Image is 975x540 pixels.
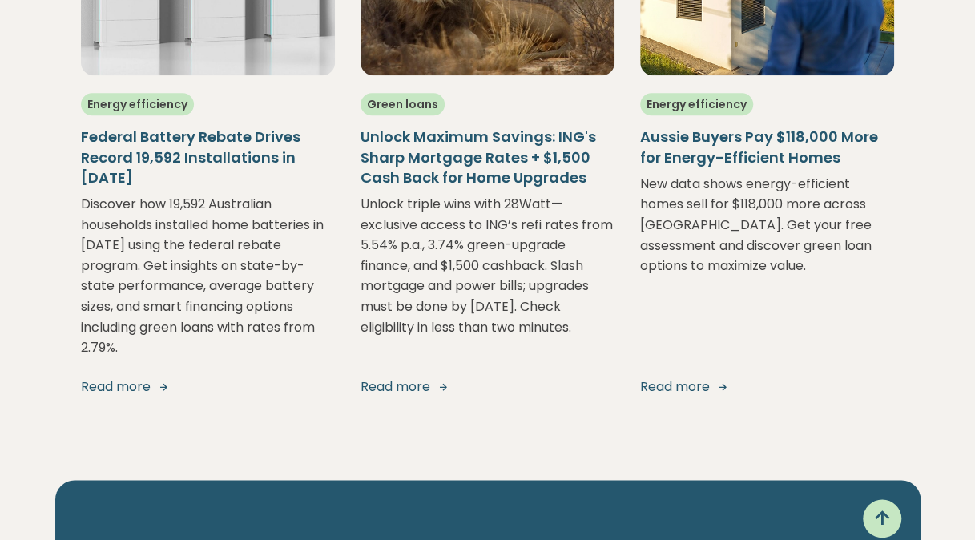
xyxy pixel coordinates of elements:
[640,377,894,397] a: Read more
[81,194,335,358] p: Discover how 19,592 Australian households installed home batteries in [DATE] using the federal re...
[361,114,614,194] a: Unlock Maximum Savings: ING's Sharp Mortgage Rates + $1,500 Cash Back for Home Upgrades
[81,127,335,187] h5: Federal Battery Rebate Drives Record 19,592 Installations in [DATE]
[361,127,614,187] h5: Unlock Maximum Savings: ING's Sharp Mortgage Rates + $1,500 Cash Back for Home Upgrades
[640,174,894,358] p: New data shows energy-efficient homes sell for $118,000 more across [GEOGRAPHIC_DATA]. Get your f...
[81,377,335,397] a: Read more
[81,114,335,194] a: Federal Battery Rebate Drives Record 19,592 Installations in [DATE]
[81,93,194,115] span: Energy efficiency
[361,194,614,358] p: Unlock triple wins with 28Watt—exclusive access to ING’s refi rates from 5.54% p.a., 3.74% green-...
[640,93,753,115] span: Energy efficiency
[361,377,614,397] a: Read more
[361,93,445,115] span: Green loans
[640,127,894,167] h5: Aussie Buyers Pay $118,000 More for Energy-Efficient Homes
[640,114,894,173] a: Aussie Buyers Pay $118,000 More for Energy-Efficient Homes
